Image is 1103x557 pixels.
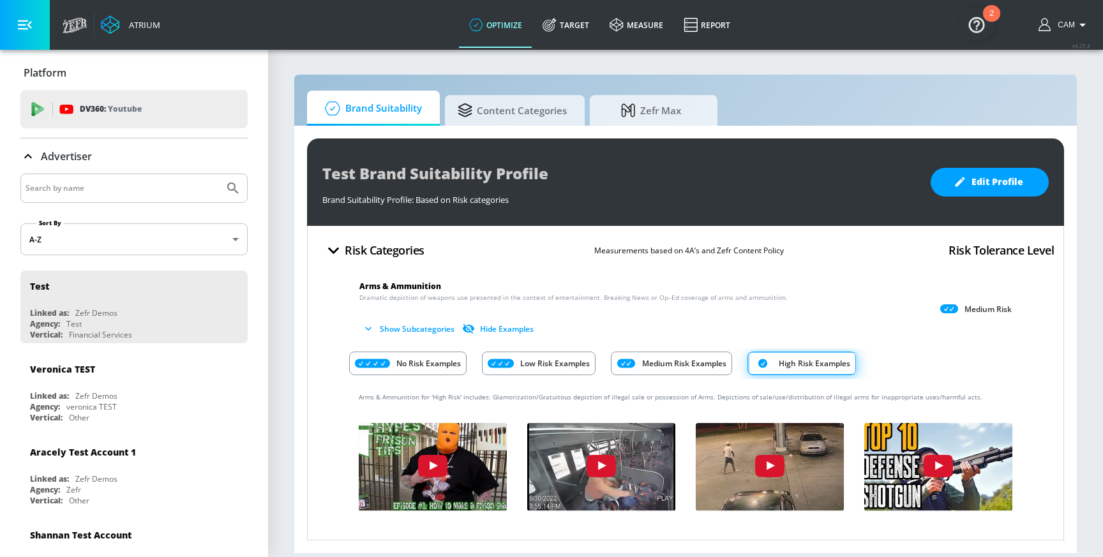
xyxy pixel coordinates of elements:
[322,188,918,205] div: Brand Suitability Profile: Based on Risk categories
[24,66,66,80] p: Platform
[124,19,160,31] div: Atrium
[317,235,430,265] button: Risk Categories
[20,55,248,91] div: Platform
[20,138,248,174] div: Advertiser
[101,15,160,34] a: Atrium
[532,2,599,48] a: Target
[688,419,851,510] img: HBwzeh8JrDw
[864,423,1012,511] button: C0k3mKi494I
[520,357,590,370] p: Low Risk Examples
[359,423,507,511] button: 7Jw2whlFNzs
[359,392,982,401] span: Arms & Ammunition for 'High Risk' includes: Glamorization/Gratuitous depiction of illegal sale or...
[30,363,95,375] div: Veronica TEST
[956,174,1023,190] span: Edit Profile
[349,348,1022,379] div: Risk Category Examples
[30,280,49,292] div: Test
[30,308,69,318] div: Linked as:
[30,390,69,401] div: Linked as:
[359,293,788,302] span: Dramatic depiction of weapons use presented in the context of entertainment. Breaking News or Op–...
[30,473,69,484] div: Linked as:
[1072,42,1090,49] span: v 4.25.4
[458,95,567,126] span: Content Categories
[30,329,63,340] div: Vertical:
[30,401,60,412] div: Agency:
[30,495,63,506] div: Vertical:
[1039,17,1090,33] button: Cam
[857,419,1019,510] img: C0k3mKi494I
[69,495,89,506] div: Other
[1053,20,1075,29] span: login as: cam.dublin@zefr.com
[66,484,81,495] div: Zefr
[66,401,117,412] div: veronica TEST
[30,529,131,541] div: Shannan Test Account
[41,149,92,163] p: Advertiser
[108,102,142,115] p: Youtube
[30,446,136,458] div: Aracely Test Account 1
[459,2,532,48] a: optimize
[75,473,117,484] div: Zefr Demos
[989,13,994,30] div: 2
[20,271,248,343] div: TestLinked as:Zefr DemosAgency:TestVertical:Financial Services
[359,318,460,339] button: Show Subcategories
[69,412,89,423] div: Other
[30,412,63,423] div: Vertical:
[931,168,1049,197] button: Edit Profile
[26,180,219,197] input: Search by name
[673,2,740,48] a: Report
[75,308,117,318] div: Zefr Demos
[75,390,117,401] div: Zefr Demos
[642,357,726,370] p: Medium Risk Examples
[20,353,248,426] div: Veronica TESTLinked as:Zefr DemosAgency:veronica TESTVertical:Other
[599,2,673,48] a: measure
[959,6,994,42] button: Open Resource Center, 2 new notifications
[396,357,461,370] p: No Risk Examples
[20,436,248,509] div: Aracely Test Account 1Linked as:Zefr DemosAgency:ZefrVertical:Other
[66,318,82,329] div: Test
[320,93,422,124] span: Brand Suitability
[359,281,441,292] span: Arms & Ammunition
[696,423,844,511] button: HBwzeh8JrDw
[527,423,675,511] button: 2rQgHsXF5U8
[80,102,142,116] p: DV360:
[20,90,248,128] div: DV360: Youtube
[345,241,424,259] h4: Risk Categories
[69,329,132,340] div: Financial Services
[36,219,64,227] label: Sort By
[603,95,700,126] span: Zefr Max
[351,419,514,510] img: 7Jw2whlFNzs
[520,419,682,510] img: 2rQgHsXF5U8
[460,318,539,339] button: Hide Examples
[20,223,248,255] div: A-Z
[594,244,784,257] p: Measurements based on 4A’s and Zefr Content Policy
[30,484,60,495] div: Agency:
[964,304,1012,315] p: Medium Risk
[949,241,1054,259] h4: Risk Tolerance Level
[30,318,60,329] div: Agency:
